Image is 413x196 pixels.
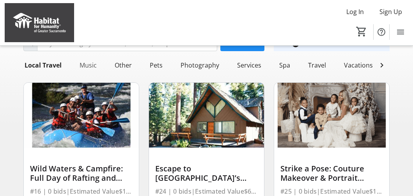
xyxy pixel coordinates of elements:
span: Log In [346,7,364,16]
div: Other [112,57,135,73]
img: Escape to Lake Tahoe’s Hidden Gem [149,83,264,148]
button: Filter [220,36,264,51]
div: Spa [276,57,293,73]
div: Strike a Pose: Couture Makeover & Portrait Experience in the Bay Area #1 [280,164,383,183]
div: Pets [147,57,166,73]
button: Sign Up [373,5,408,18]
span: Sign Up [379,7,402,16]
button: Help [374,24,389,40]
div: Escape to [GEOGRAPHIC_DATA]’s Hidden Gem [155,164,258,183]
img: Strike a Pose: Couture Makeover & Portrait Experience in the Bay Area #1 [274,83,389,148]
img: Wild Waters & Campfire: Full Day of Rafting and Overnight Camping for Six [24,83,139,148]
div: Wild Waters & Campfire: Full Day of Rafting and Overnight Camping for Six [30,164,133,183]
div: Music [76,57,100,73]
div: Vacations [341,57,376,73]
button: Log In [340,5,370,18]
div: Services [234,57,264,73]
button: Cart [355,25,369,39]
div: Local Travel [21,57,65,73]
button: Menu [393,24,408,40]
div: Travel [305,57,329,73]
div: Photography [177,57,222,73]
img: Habitat for Humanity of Greater Sacramento's Logo [5,3,74,42]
